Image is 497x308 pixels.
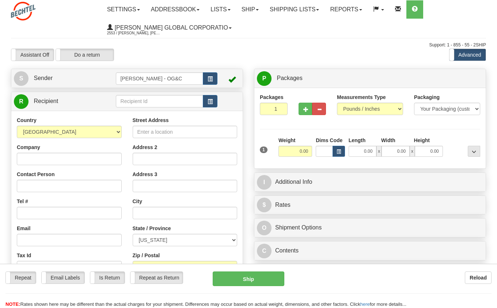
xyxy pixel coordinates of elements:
[17,171,54,178] label: Contact Person
[133,225,171,232] label: State / Province
[17,225,30,232] label: Email
[360,301,370,307] a: here
[260,94,284,101] label: Packages
[130,272,183,284] label: Repeat as Return
[17,144,40,151] label: Company
[145,0,205,19] a: Addressbook
[236,0,264,19] a: Ship
[42,272,84,284] label: Email Labels
[6,272,36,284] label: Repeat
[133,126,238,138] input: Enter a location
[257,220,483,235] a: OShipment Options
[116,72,204,85] input: Sender Id
[11,42,486,48] div: Support: 1 - 855 - 55 - 2SHIP
[278,137,295,144] label: Weight
[17,252,31,259] label: Tax Id
[17,198,28,205] label: Tel #
[133,252,160,259] label: Zip / Postal
[133,117,169,124] label: Street Address
[5,301,20,307] span: NOTE:
[14,71,29,86] span: S
[414,137,430,144] label: Height
[414,94,440,101] label: Packaging
[116,95,204,107] input: Recipient Id
[337,94,386,101] label: Measurements Type
[133,171,158,178] label: Address 3
[257,71,272,86] span: P
[14,94,105,109] a: R Recipient
[277,75,302,81] span: Packages
[213,271,285,286] button: Ship
[205,0,236,19] a: Lists
[349,137,366,144] label: Length
[133,198,142,205] label: City
[34,75,53,81] span: Sender
[107,30,162,37] span: 2553 / [PERSON_NAME], [PERSON_NAME]
[11,49,54,61] label: Assistant Off
[102,0,145,19] a: Settings
[376,146,382,157] span: x
[465,271,492,284] button: Reload
[325,0,367,19] a: Reports
[470,275,487,281] b: Reload
[11,2,35,20] img: logo2553.jpg
[257,221,272,235] span: O
[480,117,496,191] iframe: chat widget
[133,144,158,151] label: Address 2
[257,198,483,213] a: $Rates
[14,71,116,86] a: S Sender
[449,49,486,61] label: Advanced
[381,137,395,144] label: Width
[264,0,325,19] a: Shipping lists
[468,146,480,157] div: ...
[257,198,272,212] span: $
[14,94,29,109] span: R
[113,24,228,31] span: [PERSON_NAME] Global Corporatio
[316,137,342,144] label: Dims Code
[257,243,483,258] a: CContents
[102,19,237,37] a: [PERSON_NAME] Global Corporatio 2553 / [PERSON_NAME], [PERSON_NAME]
[17,117,37,124] label: Country
[257,175,483,190] a: IAdditional Info
[260,147,268,153] span: 1
[90,272,125,284] label: Is Return
[56,49,114,61] label: Do a return
[410,146,415,157] span: x
[34,98,58,104] span: Recipient
[257,71,483,86] a: P Packages
[257,175,272,190] span: I
[257,244,272,258] span: C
